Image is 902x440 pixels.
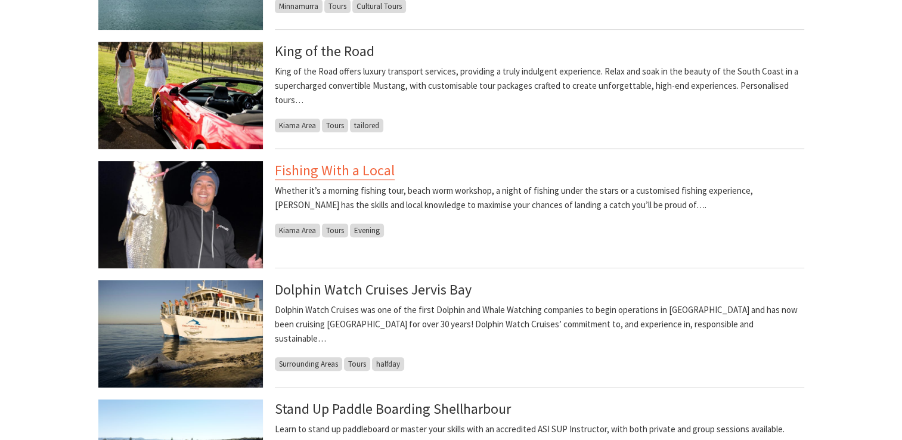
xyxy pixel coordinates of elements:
[275,357,342,371] span: Surrounding Areas
[275,303,804,346] p: Dolphin Watch Cruises was one of the first Dolphin and Whale Watching companies to begin operatio...
[372,357,404,371] span: halfday
[322,119,348,132] span: Tours
[350,224,384,237] span: Evening
[275,224,320,237] span: Kiama Area
[350,119,383,132] span: tailored
[275,399,511,418] a: Stand Up Paddle Boarding Shellharbour
[275,280,472,299] a: Dolphin Watch Cruises Jervis Bay
[275,184,804,212] p: Whether it’s a morning fishing tour, beach worm workshop, a night of fishing under the stars or a...
[275,64,804,107] p: King of the Road offers luxury transport services, providing a truly indulgent experience. Relax ...
[344,357,370,371] span: Tours
[275,161,395,180] a: Fishing With a Local
[98,161,263,268] img: Mullaway
[275,42,374,60] a: King of the Road
[322,224,348,237] span: Tours
[275,119,320,132] span: Kiama Area
[98,280,263,388] img: Dolphin Watch Cruises Jervis Bay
